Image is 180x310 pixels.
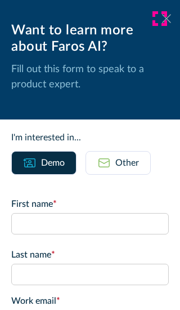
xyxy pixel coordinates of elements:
label: First name [11,197,169,211]
div: Other [115,156,139,170]
div: Want to learn more about Faros AI? [11,23,169,55]
div: Demo [41,156,65,170]
label: Work email [11,294,169,308]
p: Fill out this form to speak to a product expert. [11,62,169,92]
label: Last name [11,248,169,262]
div: I'm interested in... [11,131,169,144]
